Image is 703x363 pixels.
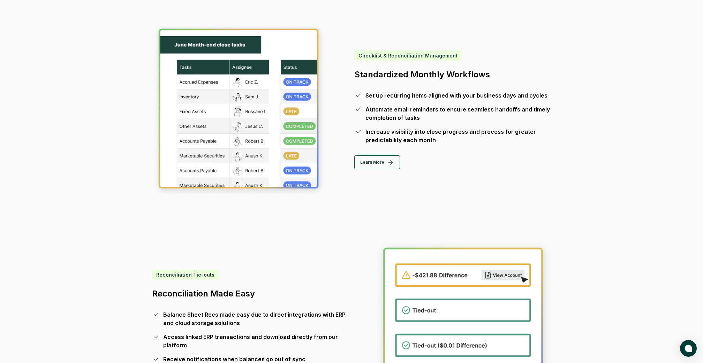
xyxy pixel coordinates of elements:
[163,310,349,327] div: Balance Sheet Recs made easy due to direct integrations with ERP and cloud storage solutions
[152,288,349,299] h3: Reconciliation Made Easy
[152,23,326,197] img: Workflows
[365,105,551,122] div: Automate email reminders to ensure seamless handoffs and timely completion of tasks
[354,51,462,61] div: Checklist & Reconciliation Management
[365,91,547,100] div: Set up recurring items aligned with your business days and cycles
[354,69,551,80] h3: Standardized Monthly Workflows
[354,155,400,169] button: Learn More
[680,340,697,357] button: atlas-launcher
[365,128,551,144] div: Increase visibility into close progress and process for greater predictability each month
[152,270,219,280] div: Reconciliation Tie-outs
[163,333,349,349] div: Access linked ERP transactions and download directly from our platform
